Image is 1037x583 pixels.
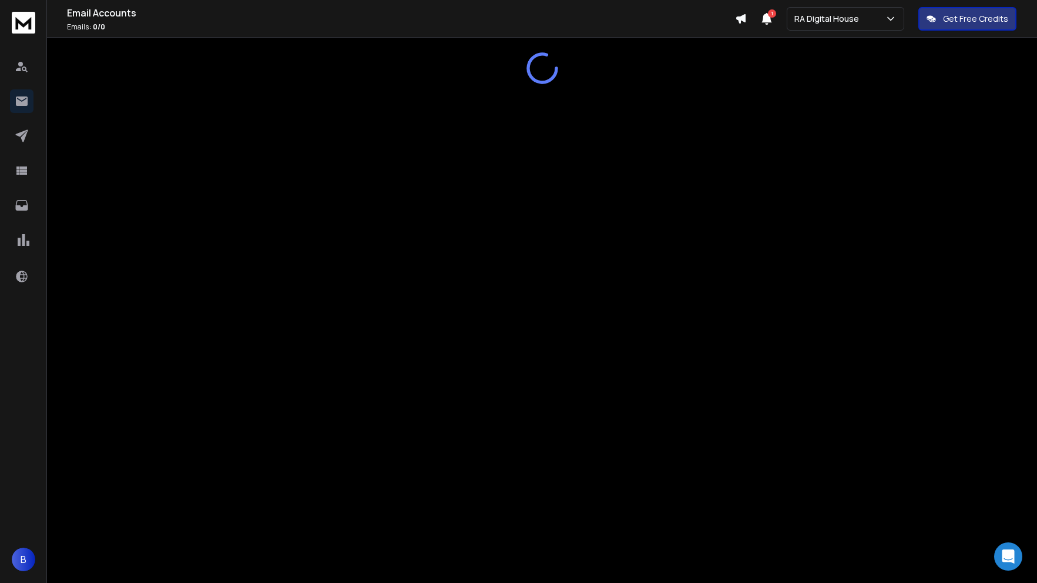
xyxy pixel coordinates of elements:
p: Get Free Credits [943,13,1008,25]
p: RA Digital House [794,13,864,25]
button: Get Free Credits [918,7,1016,31]
p: Emails : [67,22,735,32]
div: Open Intercom Messenger [994,542,1022,571]
img: logo [12,12,35,34]
span: 0 / 0 [93,22,105,32]
button: B [12,548,35,571]
span: 1 [768,9,776,18]
h1: Email Accounts [67,6,735,20]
